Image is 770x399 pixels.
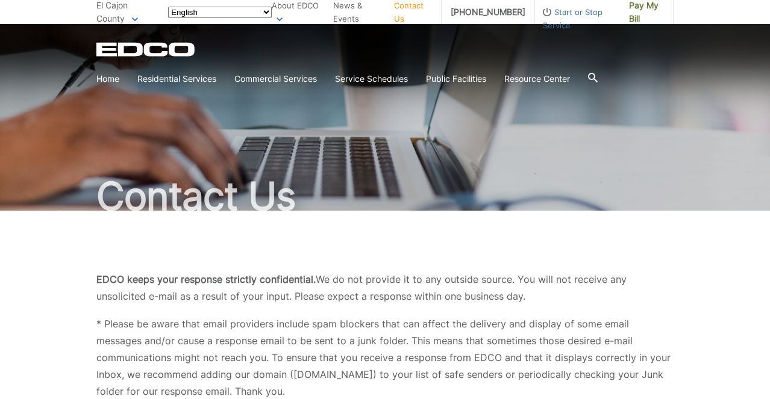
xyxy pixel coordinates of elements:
a: Service Schedules [335,72,408,85]
a: EDCD logo. Return to the homepage. [96,42,196,57]
a: Public Facilities [426,72,486,85]
p: We do not provide it to any outside source. You will not receive any unsolicited e-mail as a resu... [96,271,674,305]
a: Commercial Services [234,72,317,85]
b: EDCO keeps your response strictly confidential. [96,273,316,285]
select: Select a language [168,7,272,18]
a: Home [96,72,119,85]
a: Resource Center [504,72,570,85]
a: Residential Services [137,72,216,85]
h1: Contact Us [96,177,674,215]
